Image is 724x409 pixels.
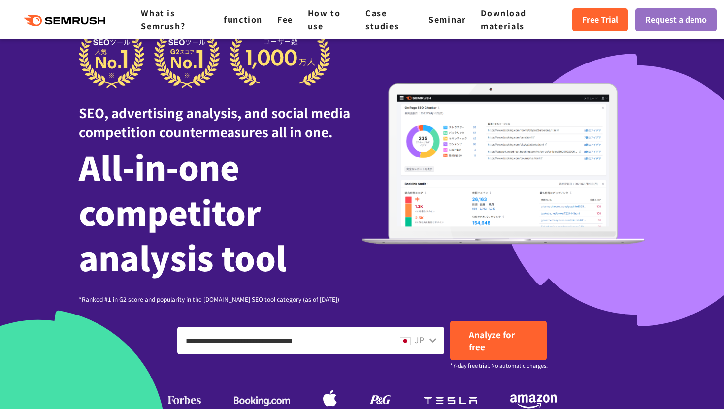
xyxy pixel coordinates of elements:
a: Download materials [481,7,526,31]
font: competitor analysis tool [79,188,287,281]
a: Free Trial [572,8,628,31]
a: function [224,13,263,25]
a: Fee [277,13,293,25]
font: *7-day free trial. No automatic charges. [450,361,548,369]
input: Enter a domain, keyword or URL [178,327,391,354]
font: *Ranked #1 in G2 score and popularity in the [DOMAIN_NAME] SEO tool category (as of [DATE]) [79,295,339,303]
a: What is Semrush? [141,7,185,31]
font: All-in-one [79,143,239,190]
font: Free Trial [582,13,618,25]
a: Analyze for free [450,321,547,360]
font: Analyze for free [469,328,515,353]
a: Request a demo [635,8,717,31]
a: How to use [308,7,341,31]
a: Seminar [428,13,466,25]
a: Case studies [365,7,399,31]
font: Request a demo [645,13,707,25]
font: JP [415,334,424,346]
font: SEO, advertising analysis, and social media competition countermeasures all in one. [79,103,350,141]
